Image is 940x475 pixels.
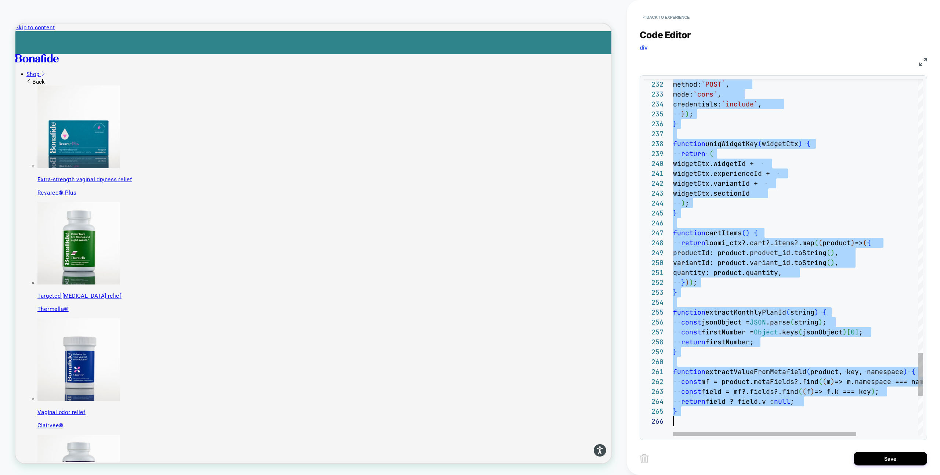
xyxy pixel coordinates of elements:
p: Revaree® Plus [29,220,795,231]
div: 238 [644,139,664,149]
span: ) [798,139,802,148]
div: 245 [644,208,664,218]
span: widgetCtx.experienceId + [673,169,770,178]
span: , [835,258,839,267]
span: ; [859,328,863,336]
span: ( [822,377,827,386]
span: firstNumber = [701,328,754,336]
span: return [681,338,705,346]
span: return [681,239,705,247]
div: 250 [644,258,664,268]
span: } [681,110,685,118]
span: ) [681,199,685,207]
span: ( [709,149,713,158]
span: ( [818,239,822,247]
p: Thermella® [29,376,795,386]
span: jsonObject [802,328,843,336]
span: widgetCtx [762,139,798,148]
span: const [681,328,701,336]
div: 237 [644,129,664,139]
span: ) [903,367,907,376]
span: .parse [766,318,790,326]
span: mf = product.metaFields?.find [701,377,818,386]
span: ( [863,239,867,247]
span: cartItems [705,229,742,237]
div: 236 [644,119,664,129]
span: `POST` [701,80,726,88]
img: fullscreen [919,58,927,66]
span: ; [875,387,879,396]
span: , [717,90,722,98]
div: 235 [644,109,664,119]
span: ) [814,308,818,316]
span: { [867,239,871,247]
span: ( [786,308,790,316]
div: 261 [644,367,664,377]
span: string [790,308,814,316]
span: ) [871,387,875,396]
span: method: [673,80,701,88]
span: function [673,367,705,376]
span: ) [746,229,750,237]
span: field = mf?.fields?.find [701,387,798,396]
span: { [911,367,915,376]
div: 244 [644,198,664,208]
button: < Back to experience [640,11,693,23]
img: Revaree Plus [29,83,140,193]
img: Thermella [29,238,140,348]
div: 233 [644,89,664,99]
span: function [673,308,705,316]
span: JSON [750,318,766,326]
div: 251 [644,268,664,278]
div: 246 [644,218,664,228]
span: ( [827,249,831,257]
span: .keys [778,328,798,336]
div: 242 [644,178,664,188]
div: 249 [644,248,664,258]
span: productId: product.product_id.toString [673,249,827,257]
span: `cors` [693,90,717,98]
span: 0 [851,328,855,336]
div: 266 [644,416,664,426]
span: ( [742,229,746,237]
div: 255 [644,307,664,317]
div: 248 [644,238,664,248]
div: 241 [644,168,664,178]
div: 263 [644,387,664,396]
div: 254 [644,297,664,307]
span: variantId: product.variant_id.toString [673,258,827,267]
span: ) [831,258,835,267]
span: `include` [722,100,758,108]
span: ( [798,328,802,336]
span: uniqWidgetKey [705,139,758,148]
span: ( [758,139,762,148]
div: 247 [644,228,664,238]
div: 234 [644,99,664,109]
span: ; [685,199,689,207]
span: ) [851,239,855,247]
div: 253 [644,287,664,297]
div: 252 [644,278,664,287]
div: 239 [644,149,664,159]
span: ) [685,110,689,118]
span: , [835,249,839,257]
span: , [726,80,730,88]
span: credentials: [673,100,722,108]
span: ( [818,377,822,386]
span: ( [790,318,794,326]
span: Back [15,73,39,82]
span: return [681,149,705,158]
span: ) [843,328,847,336]
span: m [827,377,831,386]
div: 262 [644,377,664,387]
span: ) [685,278,689,287]
span: { [822,308,827,316]
p: Extra-strength vaginal dryness relief [29,203,795,213]
span: ( [802,387,806,396]
span: } [673,407,677,416]
span: quantity: product.quantity, [673,268,782,277]
span: product [822,239,851,247]
span: ) [810,387,814,396]
a: Shop [15,63,40,72]
span: ; [693,278,697,287]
